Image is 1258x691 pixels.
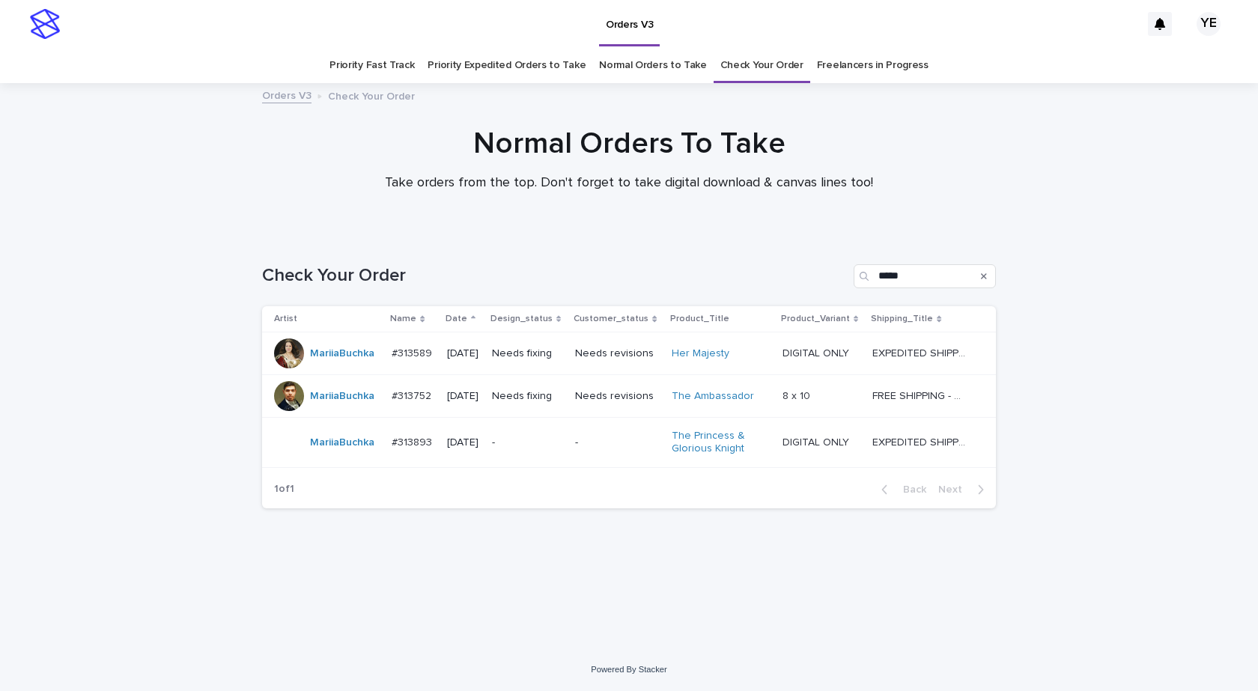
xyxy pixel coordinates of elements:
[672,430,765,455] a: The Princess & Glorious Knight
[938,484,971,495] span: Next
[1197,12,1221,36] div: YE
[781,311,850,327] p: Product_Variant
[599,48,707,83] a: Normal Orders to Take
[274,311,297,327] p: Artist
[390,311,416,327] p: Name
[872,387,969,403] p: FREE SHIPPING - preview in 1-2 business days, after your approval delivery will take 5-10 b.d.
[492,436,563,449] p: -
[575,347,660,360] p: Needs revisions
[329,175,929,192] p: Take orders from the top. Don't forget to take digital download & canvas lines too!
[575,436,660,449] p: -
[310,347,374,360] a: MariiaBuchka
[447,390,481,403] p: [DATE]
[262,418,996,468] tr: MariiaBuchka #313893#313893 [DATE]--The Princess & Glorious Knight DIGITAL ONLYDIGITAL ONLY EXPED...
[262,332,996,375] tr: MariiaBuchka #313589#313589 [DATE]Needs fixingNeeds revisionsHer Majesty DIGITAL ONLYDIGITAL ONLY...
[492,347,563,360] p: Needs fixing
[428,48,586,83] a: Priority Expedited Orders to Take
[30,9,60,39] img: stacker-logo-s-only.png
[894,484,926,495] span: Back
[262,265,848,287] h1: Check Your Order
[262,471,306,508] p: 1 of 1
[392,344,435,360] p: #313589
[783,344,852,360] p: DIGITAL ONLY
[871,311,933,327] p: Shipping_Title
[872,433,969,449] p: EXPEDITED SHIPPING - preview in 1 business day; delivery up to 5 business days after your approval.
[392,433,435,449] p: #313893
[670,311,729,327] p: Product_Title
[392,387,434,403] p: #313752
[869,483,932,496] button: Back
[817,48,929,83] a: Freelancers in Progress
[672,390,754,403] a: The Ambassador
[262,86,312,103] a: Orders V3
[447,347,481,360] p: [DATE]
[783,433,852,449] p: DIGITAL ONLY
[310,436,374,449] a: MariiaBuchka
[591,665,666,674] a: Powered By Stacker
[574,311,648,327] p: Customer_status
[328,87,415,103] p: Check Your Order
[329,48,414,83] a: Priority Fast Track
[310,390,374,403] a: MariiaBuchka
[446,311,467,327] p: Date
[575,390,660,403] p: Needs revisions
[492,390,563,403] p: Needs fixing
[854,264,996,288] input: Search
[490,311,553,327] p: Design_status
[720,48,803,83] a: Check Your Order
[672,347,729,360] a: Her Majesty
[932,483,996,496] button: Next
[872,344,969,360] p: EXPEDITED SHIPPING - preview in 1 business day; delivery up to 5 business days after your approval.
[262,126,996,162] h1: Normal Orders To Take
[783,387,813,403] p: 8 x 10
[262,375,996,418] tr: MariiaBuchka #313752#313752 [DATE]Needs fixingNeeds revisionsThe Ambassador 8 x 108 x 10 FREE SHI...
[447,436,481,449] p: [DATE]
